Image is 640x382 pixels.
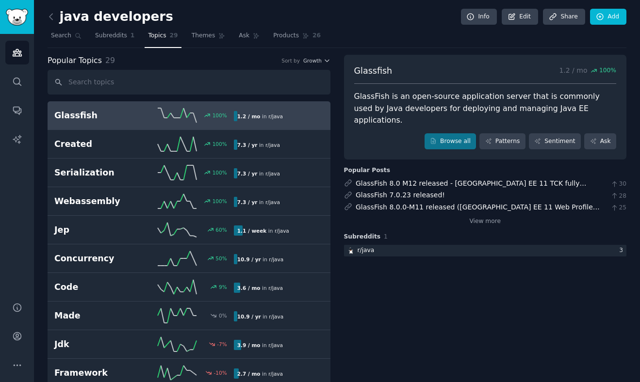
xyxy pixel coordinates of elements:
[425,133,476,150] a: Browse all
[237,228,267,234] b: 1.1 / week
[219,312,227,319] div: 0 %
[479,133,525,150] a: Patterns
[610,204,626,212] span: 25
[347,247,354,254] img: java
[584,133,616,150] a: Ask
[131,32,135,40] span: 1
[237,113,261,119] b: 1.2 / mo
[237,342,261,348] b: 3.9 / mo
[265,142,280,148] span: r/ java
[54,167,144,179] h2: Serialization
[217,341,227,348] div: -7 %
[95,32,127,40] span: Subreddits
[354,91,617,127] div: GlassFish is an open-source application server that is commonly used by Java developers for deplo...
[237,171,258,176] b: 7.3 / yr
[48,302,330,330] a: Made0%10.9 / yrin r/java
[215,255,227,262] div: 50 %
[48,216,330,244] a: Jep60%1.1 / weekin r/java
[356,179,586,197] a: GlassFish 8.0 M12 released - [GEOGRAPHIC_DATA] EE 11 TCK fully passed!
[559,65,616,77] p: 1.2 / mo
[281,57,300,64] div: Sort by
[312,32,321,40] span: 26
[265,171,280,176] span: r/ java
[48,101,330,130] a: Glassfish100%1.2 / moin r/java
[105,56,115,65] span: 29
[213,169,227,176] div: 100 %
[234,283,286,293] div: in
[54,224,144,236] h2: Jep
[54,281,144,293] h2: Code
[215,226,227,233] div: 60 %
[234,140,283,150] div: in
[54,310,144,322] h2: Made
[213,112,227,119] div: 100 %
[92,28,138,48] a: Subreddits1
[619,246,626,255] div: 3
[354,65,393,77] span: Glassfish
[610,180,626,189] span: 30
[48,9,173,25] h2: java developers
[192,32,215,40] span: Themes
[48,187,330,216] a: Webassembly100%7.3 / yrin r/java
[48,244,330,273] a: Concurrency50%10.9 / yrin r/java
[270,28,324,48] a: Products26
[237,285,261,291] b: 3.6 / mo
[529,133,581,150] a: Sentiment
[219,284,227,290] div: 9 %
[48,159,330,187] a: Serialization100%7.3 / yrin r/java
[148,32,166,40] span: Topics
[54,195,144,207] h2: Webassembly
[234,111,286,121] div: in
[54,138,144,150] h2: Created
[213,141,227,147] div: 100 %
[234,197,283,207] div: in
[54,110,144,122] h2: Glassfish
[213,198,227,205] div: 100 %
[51,32,71,40] span: Search
[237,371,261,377] b: 2.7 / mo
[269,314,283,319] span: r/ java
[234,254,287,264] div: in
[461,9,497,25] a: Info
[344,233,381,241] span: Subreddits
[234,168,283,178] div: in
[590,9,626,25] a: Add
[265,199,280,205] span: r/ java
[268,113,283,119] span: r/ java
[384,233,388,240] span: 1
[610,192,626,201] span: 28
[303,57,330,64] button: Growth
[54,338,144,350] h2: Jdk
[344,245,627,257] a: javar/java3
[48,130,330,159] a: Created100%7.3 / yrin r/java
[356,191,445,199] a: GlassFish 7.0.23 released!
[48,273,330,302] a: Code9%3.6 / moin r/java
[54,253,144,265] h2: Concurrency
[237,199,258,205] b: 7.3 / yr
[145,28,181,48] a: Topics29
[358,246,375,255] div: r/ java
[234,340,286,350] div: in
[214,369,227,376] div: -10 %
[599,66,616,75] span: 100 %
[268,342,283,348] span: r/ java
[239,32,249,40] span: Ask
[48,55,102,67] span: Popular Topics
[48,330,330,359] a: Jdk-7%3.9 / moin r/java
[170,32,178,40] span: 29
[469,217,501,226] a: View more
[6,9,28,26] img: GummySearch logo
[268,371,283,377] span: r/ java
[237,314,261,319] b: 10.9 / yr
[273,32,299,40] span: Products
[502,9,538,25] a: Edit
[303,57,322,64] span: Growth
[344,166,391,175] div: Popular Posts
[235,28,263,48] a: Ask
[268,285,283,291] span: r/ java
[234,225,293,236] div: in
[237,142,258,148] b: 7.3 / yr
[234,311,287,321] div: in
[234,368,286,379] div: in
[237,256,261,262] b: 10.9 / yr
